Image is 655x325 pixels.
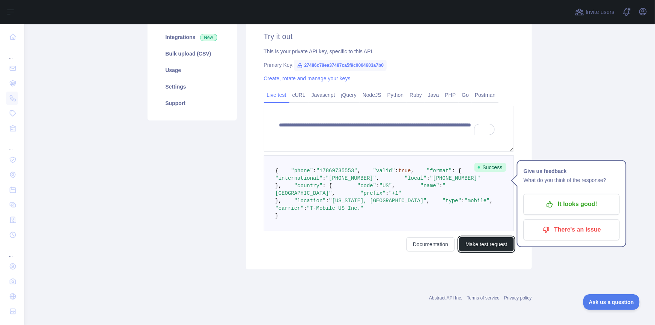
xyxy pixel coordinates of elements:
span: "+1" [389,190,402,196]
span: "prefix" [360,190,385,196]
a: Java [425,89,442,101]
span: "[GEOGRAPHIC_DATA]" [276,183,446,196]
span: Invite users [586,8,614,17]
span: "local" [405,175,427,181]
button: Make test request [459,237,513,251]
div: ... [6,137,18,152]
span: : { [323,183,332,189]
span: : [313,168,316,174]
a: Abstract API Inc. [429,295,462,301]
span: "phone" [291,168,313,174]
a: Python [384,89,407,101]
span: , [376,175,379,181]
span: : [326,198,329,204]
a: Javascript [309,89,338,101]
span: "location" [294,198,326,204]
iframe: Toggle Customer Support [583,294,640,310]
span: : [395,168,398,174]
span: "format" [427,168,452,174]
span: , [427,198,430,204]
span: "[PHONE_NUMBER]" [326,175,376,181]
div: ... [6,45,18,60]
span: , [411,168,414,174]
span: , [332,190,335,196]
a: Create, rotate and manage your keys [264,75,351,81]
span: Success [474,163,506,172]
span: : { [452,168,461,174]
h2: Try it out [264,31,514,42]
span: "mobile" [465,198,490,204]
div: Primary Key: [264,61,514,69]
span: }, [276,183,282,189]
span: New [200,34,217,41]
button: Invite users [574,6,616,18]
span: "17869735553" [316,168,357,174]
a: Postman [472,89,498,101]
button: It looks good! [524,194,620,215]
p: There's an issue [529,224,614,236]
a: Support [157,95,228,111]
span: , [392,183,395,189]
span: : [427,175,430,181]
span: : [376,183,379,189]
a: jQuery [338,89,360,101]
span: "type" [443,198,461,204]
span: "carrier" [276,205,304,211]
span: "name" [420,183,439,189]
span: "code" [357,183,376,189]
p: What do you think of the response? [524,176,620,185]
span: } [276,213,279,219]
span: "T-Mobile US Inc." [307,205,364,211]
h1: Give us feedback [524,167,620,176]
a: Privacy policy [504,295,532,301]
span: : [323,175,326,181]
span: "[PHONE_NUMBER]" [430,175,480,181]
div: This is your private API key, specific to this API. [264,48,514,55]
span: { [276,168,279,174]
span: "[US_STATE], [GEOGRAPHIC_DATA]" [329,198,426,204]
textarea: To enrich screen reader interactions, please activate Accessibility in Grammarly extension settings [264,106,514,152]
a: Bulk upload (CSV) [157,45,228,62]
a: Ruby [407,89,425,101]
a: Settings [157,78,228,95]
span: , [357,168,360,174]
span: , [490,198,493,204]
span: 27486c78ea37487ca5f9c0004603a7b0 [294,60,387,71]
span: : [461,198,464,204]
a: Go [459,89,472,101]
span: "country" [294,183,323,189]
p: It looks good! [529,198,614,211]
div: ... [6,243,18,258]
span: : [439,183,442,189]
a: PHP [442,89,459,101]
a: Usage [157,62,228,78]
a: Live test [264,89,289,101]
span: "valid" [373,168,395,174]
span: "US" [379,183,392,189]
a: Terms of service [467,295,500,301]
a: NodeJS [360,89,384,101]
span: "international" [276,175,323,181]
span: : [304,205,307,211]
a: Integrations New [157,29,228,45]
span: }, [276,198,282,204]
span: : [386,190,389,196]
a: cURL [289,89,309,101]
span: true [398,168,411,174]
button: There's an issue [524,220,620,241]
a: Documentation [407,237,455,251]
